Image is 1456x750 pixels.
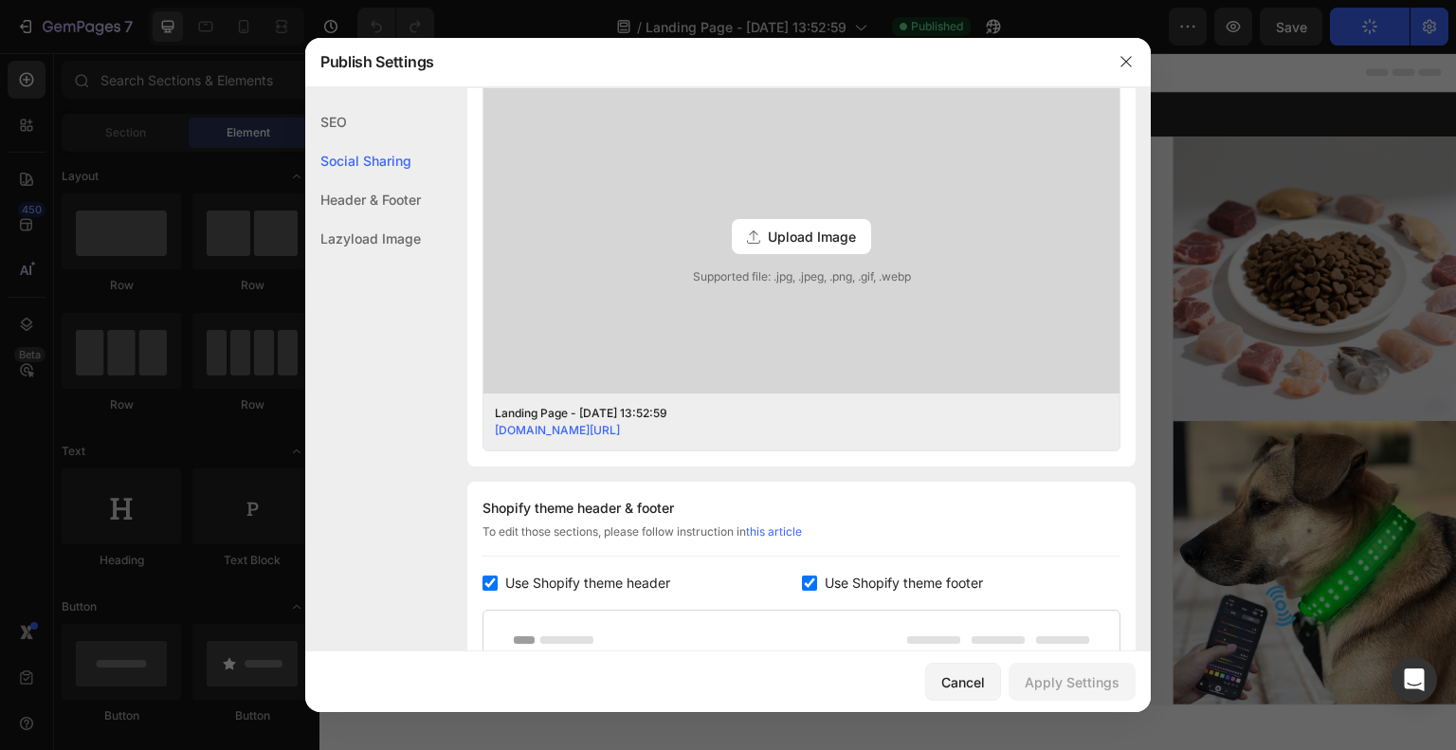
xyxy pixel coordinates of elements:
[854,368,1137,651] img: gempages_585262336474874685-d39f488f-b425-425c-bac6-70329a2a8988.jpg
[1392,657,1437,703] div: Open Intercom Messenger
[300,402,837,422] p: Enjoy a hefty 30% discount on a range of stylish footwear options!
[305,219,421,258] div: Lazyload Image
[505,572,670,595] span: Use Shopify theme header
[16,53,1121,69] p: FREE Shipping On All U.S. Orders Over $150
[305,180,421,219] div: Header & Footer
[482,523,1120,557] div: To edit those sections, please follow instruction in
[532,457,606,477] div: Shop Now
[299,249,839,389] h2: Food, Toys, Care & More, All Here.
[1025,672,1119,692] div: Apply Settings
[825,572,983,595] span: Use Shopify theme footer
[393,446,744,488] button: Shop Now
[305,141,421,180] div: Social Sharing
[941,672,985,692] div: Cancel
[495,423,620,437] a: [DOMAIN_NAME][URL]
[300,500,837,516] p: Last chance! Sale ends [DATE].
[483,268,1119,285] span: Supported file: .jpg, .jpeg, .png, .gif, .webp
[482,497,1120,520] div: Shopify theme header & footer
[925,663,1001,701] button: Cancel
[305,102,421,141] div: SEO
[768,227,856,247] span: Upload Image
[1009,663,1136,701] button: Apply Settings
[515,220,708,236] p: Rated 4.5/5 Based on 895 Reviews
[495,405,1079,422] div: Landing Page - [DATE] 13:52:59
[305,37,1101,86] div: Publish Settings
[854,83,1137,367] img: gempages_585262336474874685-7d0c6ed2-7822-4673-84af-79df05160e32.png
[746,524,802,539] a: this article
